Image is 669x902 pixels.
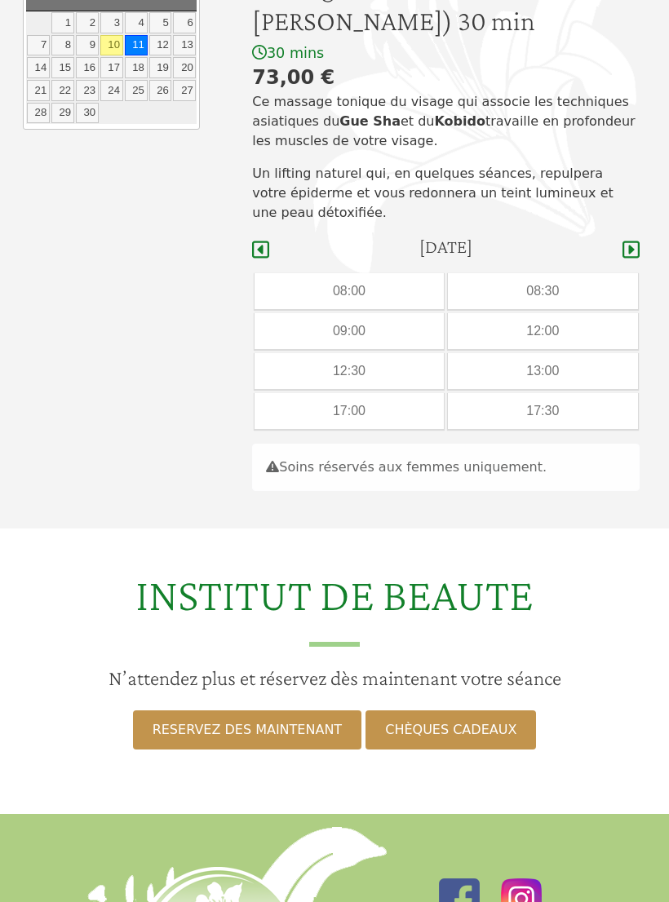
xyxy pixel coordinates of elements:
[173,81,196,102] a: 27
[125,13,148,34] a: 4
[51,81,74,102] a: 22
[434,114,485,130] strong: Kobido
[76,58,99,79] a: 16
[133,711,361,750] a: RESERVEZ DES MAINTENANT
[125,81,148,102] a: 25
[10,568,659,648] h2: INSTITUT DE BEAUTE
[51,58,74,79] a: 15
[173,58,196,79] a: 20
[255,274,445,310] div: 08:00
[76,13,99,34] a: 2
[149,81,172,102] a: 26
[173,13,196,34] a: 6
[255,394,445,430] div: 17:00
[100,36,123,57] a: 10
[10,667,659,692] h3: N’attendez plus et réservez dès maintenant votre séance
[27,36,50,57] a: 7
[252,64,640,93] div: 73,00 €
[448,394,638,430] div: 17:30
[419,237,472,259] h4: [DATE]
[149,58,172,79] a: 19
[51,36,74,57] a: 8
[76,81,99,102] a: 23
[252,45,640,64] div: 30 mins
[252,444,640,492] div: Soins réservés aux femmes uniquement.
[27,104,50,125] a: 28
[149,36,172,57] a: 12
[100,81,123,102] a: 24
[448,274,638,310] div: 08:30
[339,114,401,130] strong: Gue Sha
[173,36,196,57] a: 13
[27,81,50,102] a: 21
[252,165,640,223] p: Un lifting naturel qui, en quelques séances, repulpera votre épiderme et vous redonnera un teint ...
[448,314,638,350] div: 12:00
[27,58,50,79] a: 14
[448,354,638,390] div: 13:00
[125,58,148,79] a: 18
[255,354,445,390] div: 12:30
[100,58,123,79] a: 17
[100,13,123,34] a: 3
[51,13,74,34] a: 1
[76,36,99,57] a: 9
[149,13,172,34] a: 5
[76,104,99,125] a: 30
[252,93,640,152] p: Ce massage tonique du visage qui associe les techniques asiatiques du et du travaille en profonde...
[125,36,148,57] a: 11
[366,711,536,750] a: CHÈQUES CADEAUX
[255,314,445,350] div: 09:00
[51,104,74,125] a: 29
